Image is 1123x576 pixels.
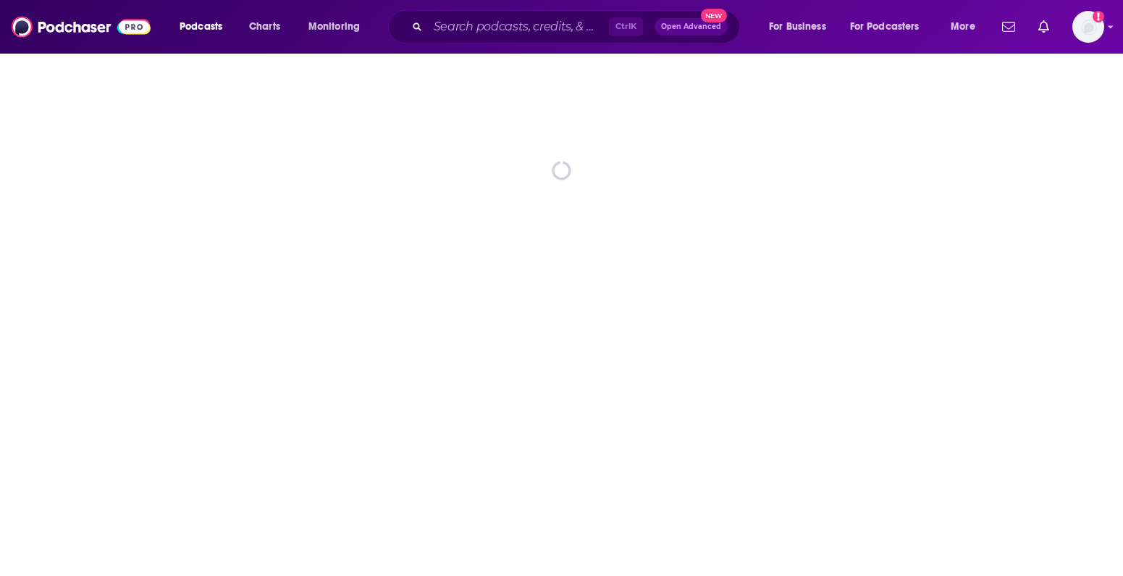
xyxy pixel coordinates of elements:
[941,15,993,38] button: open menu
[240,15,289,38] a: Charts
[655,18,728,36] button: Open AdvancedNew
[951,17,975,37] span: More
[169,15,241,38] button: open menu
[428,15,609,38] input: Search podcasts, credits, & more...
[759,15,844,38] button: open menu
[12,13,151,41] img: Podchaser - Follow, Share and Rate Podcasts
[1072,11,1104,43] span: Logged in as angelahattar
[402,10,754,43] div: Search podcasts, credits, & more...
[609,17,643,36] span: Ctrl K
[996,14,1021,39] a: Show notifications dropdown
[180,17,222,37] span: Podcasts
[1032,14,1055,39] a: Show notifications dropdown
[1093,11,1104,22] svg: Add a profile image
[850,17,920,37] span: For Podcasters
[249,17,280,37] span: Charts
[661,23,721,30] span: Open Advanced
[841,15,941,38] button: open menu
[701,9,727,22] span: New
[1072,11,1104,43] button: Show profile menu
[308,17,360,37] span: Monitoring
[769,17,826,37] span: For Business
[1072,11,1104,43] img: User Profile
[298,15,379,38] button: open menu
